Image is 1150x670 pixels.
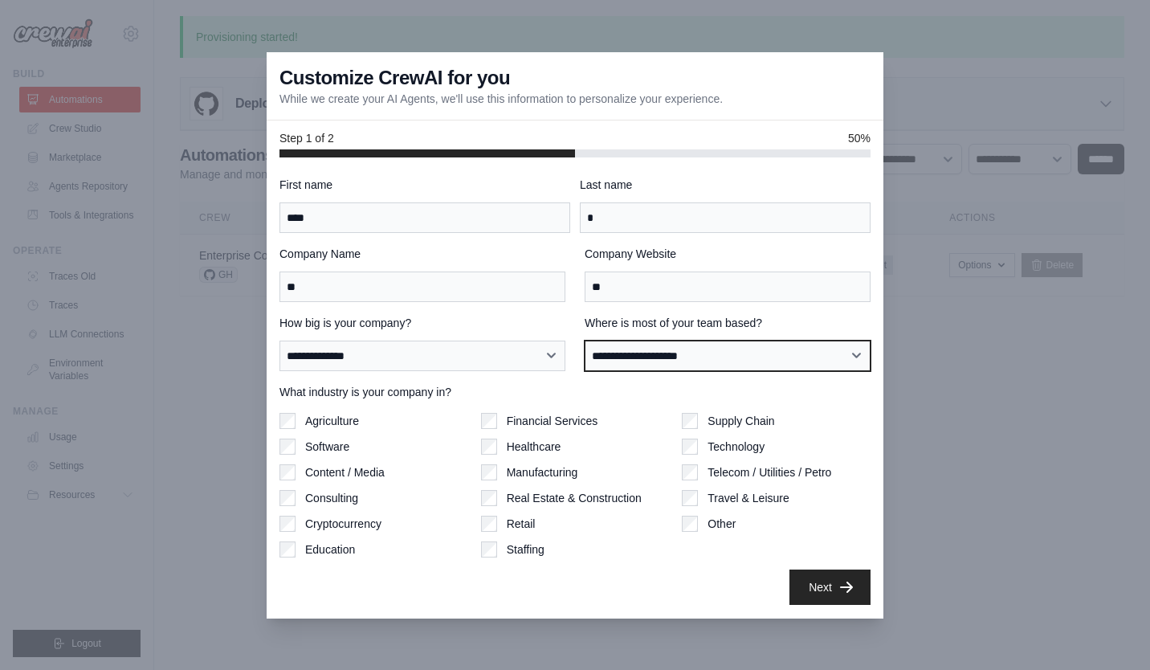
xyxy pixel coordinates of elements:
[305,516,381,532] label: Cryptocurrency
[507,413,598,429] label: Financial Services
[580,177,871,193] label: Last name
[789,570,871,605] button: Next
[507,464,578,480] label: Manufacturing
[305,413,359,429] label: Agriculture
[305,464,385,480] label: Content / Media
[708,439,765,455] label: Technology
[279,91,723,107] p: While we create your AI Agents, we'll use this information to personalize your experience.
[279,65,510,91] h3: Customize CrewAI for you
[507,490,642,506] label: Real Estate & Construction
[279,130,334,146] span: Step 1 of 2
[708,413,774,429] label: Supply Chain
[279,384,871,400] label: What industry is your company in?
[507,541,544,558] label: Staffing
[708,490,789,506] label: Travel & Leisure
[708,464,831,480] label: Telecom / Utilities / Petro
[507,439,561,455] label: Healthcare
[279,246,565,262] label: Company Name
[305,541,355,558] label: Education
[279,315,565,331] label: How big is your company?
[305,439,349,455] label: Software
[305,490,358,506] label: Consulting
[585,246,871,262] label: Company Website
[708,516,736,532] label: Other
[279,177,570,193] label: First name
[585,315,871,331] label: Where is most of your team based?
[507,516,536,532] label: Retail
[848,130,871,146] span: 50%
